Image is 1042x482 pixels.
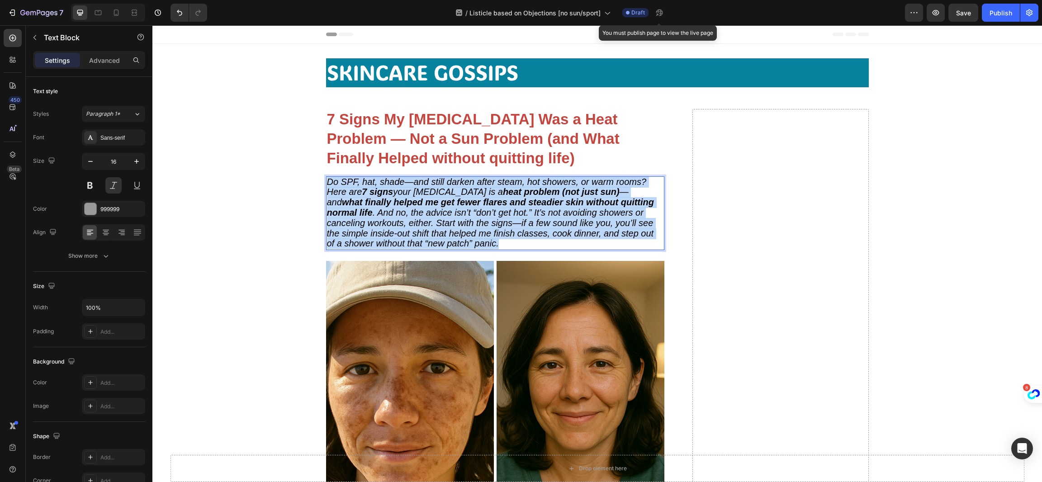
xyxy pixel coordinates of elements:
p: Text Block [44,32,121,43]
span: / [465,8,468,18]
div: Undo/Redo [171,4,207,22]
strong: heat problem (not just sun) [350,161,467,171]
button: Show more [33,248,145,264]
div: 999999 [100,205,143,213]
div: Image [33,402,49,410]
span: Draft [631,9,645,17]
span: Save [956,9,971,17]
p: ⁠⁠⁠⁠⁠⁠⁠ [175,85,511,143]
div: Color [33,205,47,213]
span: Paragraph 1* [86,110,120,118]
div: Rich Text Editor. Editing area: main [174,151,512,225]
button: Publish [982,4,1020,22]
div: Width [33,303,48,312]
p: 7 [59,7,63,18]
div: Open Intercom Messenger [1011,438,1033,459]
div: Publish [990,8,1012,18]
div: Border [33,453,51,461]
div: Add... [100,402,143,411]
h1: Rich Text Editor. Editing area: main [174,84,512,144]
button: Paragraph 1* [82,106,145,122]
strong: what finally helped me get fewer flares and steadier skin without quitting normal life [175,172,502,192]
div: Font [33,133,44,142]
div: Beta [7,165,22,173]
div: Background [33,356,77,368]
span: Do SPF, hat, shade—and still darken after steam, hot showers, or warm rooms? Here are your [MEDIC... [175,151,502,223]
div: Size [33,155,57,167]
div: Sans-serif [100,134,143,142]
strong: 7 signs [209,161,241,171]
div: Padding [33,327,54,336]
input: Auto [82,299,145,316]
div: Size [33,280,57,293]
div: Add... [100,454,143,462]
div: 450 [9,96,22,104]
div: Drop element here [426,439,474,447]
p: Settings [45,56,70,65]
button: 7 [4,4,67,22]
div: Align [33,227,58,239]
div: Text style [33,87,58,95]
strong: 7 Signs My [MEDICAL_DATA] Was a Heat Problem — Not a Sun Problem (and What Finally Helped without... [175,85,467,141]
div: Add... [100,379,143,387]
button: Save [948,4,978,22]
div: Show more [68,251,110,260]
span: Listicle based on Objections [no sun/sport] [469,8,601,18]
div: Color [33,378,47,387]
span: SKINCARE GOSSIPS [175,33,366,61]
p: Advanced [89,56,120,65]
div: Styles [33,110,49,118]
div: Add... [100,328,143,336]
div: Shape [33,430,62,443]
iframe: Design area [152,25,1042,482]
